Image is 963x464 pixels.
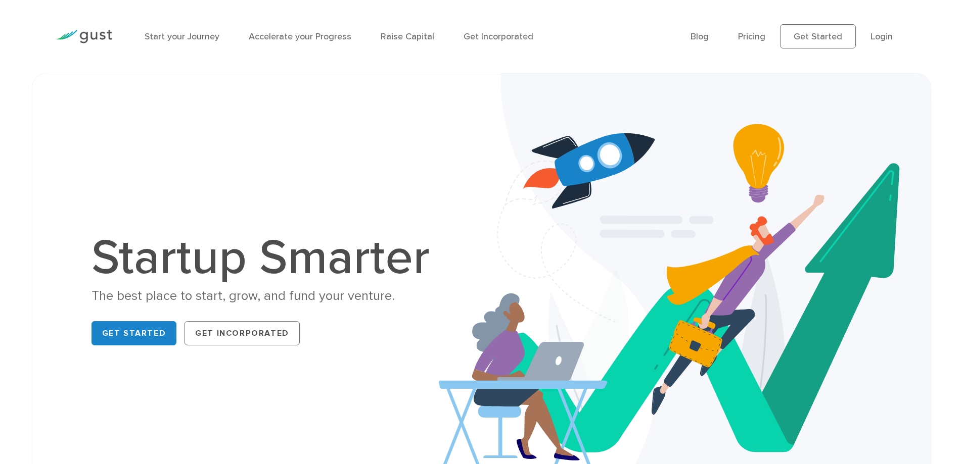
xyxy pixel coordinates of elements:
[56,30,112,43] img: Gust Logo
[249,31,351,42] a: Accelerate your Progress
[91,321,177,345] a: Get Started
[91,287,440,305] div: The best place to start, grow, and fund your venture.
[185,321,300,345] a: Get Incorporated
[145,31,219,42] a: Start your Journey
[91,234,440,282] h1: Startup Smarter
[870,31,893,42] a: Login
[464,31,533,42] a: Get Incorporated
[780,24,856,48] a: Get Started
[691,31,709,42] a: Blog
[381,31,434,42] a: Raise Capital
[738,31,765,42] a: Pricing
